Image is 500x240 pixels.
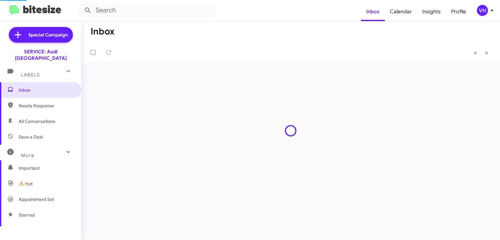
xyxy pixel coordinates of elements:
div: VH [477,5,488,16]
span: All Conversations [19,118,55,125]
span: Starred [19,212,35,218]
span: Appointment Set [19,196,54,203]
a: Special Campaign [9,27,73,43]
input: Search [79,3,215,18]
span: Important [19,165,74,171]
button: VH [471,5,493,16]
h1: Inbox [90,26,115,37]
span: » [485,48,488,57]
button: Next [481,46,492,59]
span: « [474,48,477,57]
a: Profile [446,2,471,21]
a: Insights [417,2,446,21]
a: Inbox [361,2,385,21]
button: Previous [470,46,481,59]
span: Needs Response [19,102,74,109]
span: Labels [21,72,40,78]
span: 🔥 Hot [19,180,33,187]
a: Calendar [385,2,417,21]
span: More [21,153,34,158]
nav: Page navigation example [470,46,492,59]
span: Inbox [19,87,74,93]
span: Save a Deal [19,134,43,140]
span: Special Campaign [28,32,68,38]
